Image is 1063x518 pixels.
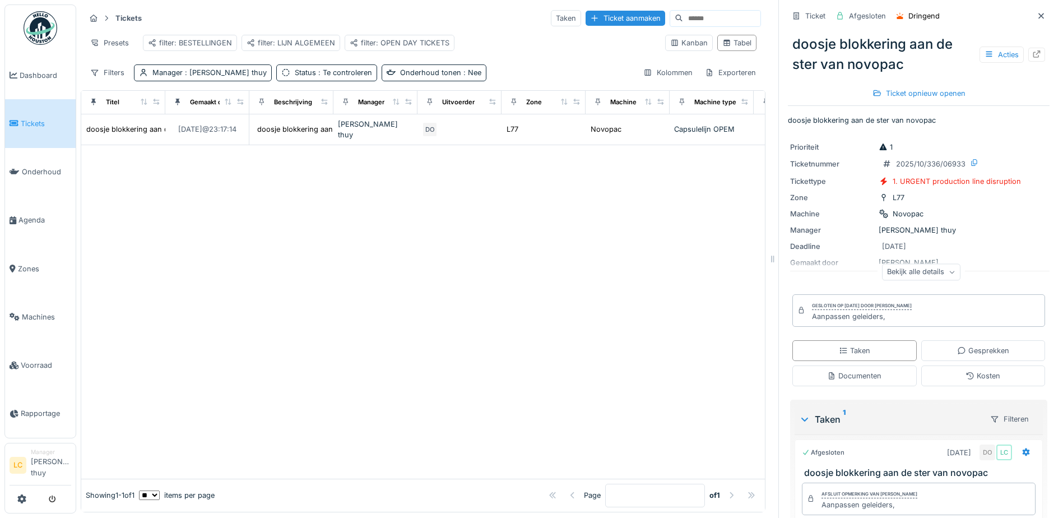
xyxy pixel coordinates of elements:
div: doosje blokkering aan de ster van novopac [86,124,234,135]
div: Afsluit opmerking van [PERSON_NAME] [821,491,917,498]
div: [DATE] @ 23:17:14 [178,124,236,135]
a: Voorraad [5,341,76,390]
span: : Te controleren [316,68,372,77]
span: Voorraad [21,360,71,371]
div: Novopac [893,209,923,219]
div: Gemaakt op [190,98,226,107]
div: L77 [893,192,904,203]
div: Aanpassen geleiders, [812,311,912,322]
a: Onderhoud [5,148,76,196]
span: Dashboard [20,70,71,81]
a: Tickets [5,99,76,147]
div: LC [996,445,1012,460]
div: Aanpassen geleiders, [821,499,917,510]
div: Kosten [965,371,1000,381]
div: Manager [358,98,384,107]
div: filter: OPEN DAY TICKETS [350,38,449,48]
div: doosje blokkering aan de ster van novopac [257,124,405,135]
p: doosje blokkering aan de ster van novopac [788,115,1050,126]
div: Filteren [985,411,1034,427]
h3: doosje blokkering aan de ster van novopac [804,468,1038,478]
a: Machines [5,293,76,341]
div: DO [422,122,438,137]
div: Zone [790,192,874,203]
div: Machine [610,98,637,107]
a: Rapportage [5,390,76,438]
div: Tickettype [790,176,874,187]
div: doosje blokkering aan de ster van novopac [788,30,1050,79]
div: Showing 1 - 1 of 1 [86,490,134,501]
div: Dringend [908,11,940,21]
div: Uitvoerder [442,98,475,107]
div: Ticket opnieuw openen [868,86,970,101]
strong: Tickets [111,13,146,24]
div: Machine [790,209,874,219]
div: filter: LIJN ALGEMEEN [247,38,335,48]
div: 1. URGENT production line disruption [893,176,1021,187]
sup: 1 [843,413,846,426]
div: Onderhoud tonen [400,67,481,78]
a: LC Manager[PERSON_NAME] thuy [10,448,71,485]
div: Tabel [722,38,751,48]
div: Gesprekken [957,345,1009,356]
div: Acties [980,47,1024,63]
div: Status [295,67,372,78]
span: Rapportage [21,408,71,419]
div: 1 [879,142,893,152]
div: Prioriteit [790,142,874,152]
div: Presets [85,35,134,51]
span: Tickets [21,118,71,129]
div: Page [584,490,601,501]
div: DO [980,445,995,460]
div: Ticketnummer [790,159,874,169]
div: Kanban [670,38,708,48]
div: Gesloten op [DATE] door [PERSON_NAME] [812,302,912,310]
div: Capsulelijn OPEM [674,124,749,135]
a: Agenda [5,196,76,244]
div: L77 [507,124,518,135]
a: Dashboard [5,51,76,99]
div: Machine type [694,98,736,107]
div: Novopac [591,124,621,135]
a: Zones [5,244,76,293]
div: Exporteren [700,64,761,81]
div: Taken [551,10,581,26]
strong: of 1 [709,490,720,501]
div: Zone [526,98,542,107]
span: Zones [18,263,71,274]
div: Bekijk alle details [882,264,960,280]
div: Manager [790,225,874,235]
div: Ticket aanmaken [586,11,665,26]
div: Deadline [790,241,874,252]
li: [PERSON_NAME] thuy [31,448,71,483]
div: filter: BESTELLINGEN [148,38,232,48]
span: : Nee [461,68,481,77]
div: [DATE] [947,447,971,458]
div: Taken [839,345,870,356]
div: [PERSON_NAME] thuy [338,119,413,140]
div: [DATE] [882,241,906,252]
div: [PERSON_NAME] thuy [790,225,1047,235]
div: Manager [31,448,71,456]
div: items per page [139,490,215,501]
div: Kolommen [638,64,698,81]
div: Filters [85,64,129,81]
div: Manager [152,67,267,78]
div: Ticket [805,11,825,21]
div: Afgesloten [802,448,844,457]
img: Badge_color-CXgf-gQk.svg [24,11,57,45]
div: Documenten [827,371,881,381]
span: : [PERSON_NAME] thuy [183,68,267,77]
span: Onderhoud [22,166,71,177]
span: Machines [22,312,71,322]
span: Agenda [18,215,71,225]
div: Afgesloten [849,11,886,21]
div: Titel [106,98,119,107]
div: 2025/10/336/06933 [896,159,965,169]
div: Taken [799,413,981,426]
li: LC [10,457,26,474]
div: Beschrijving [274,98,312,107]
